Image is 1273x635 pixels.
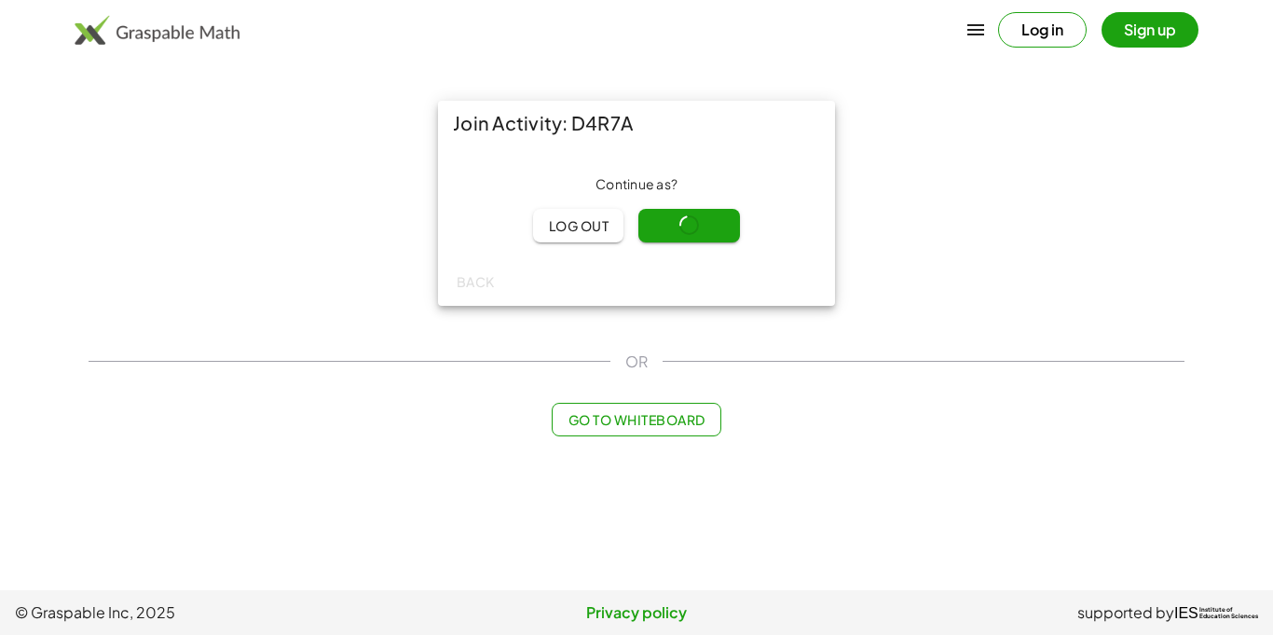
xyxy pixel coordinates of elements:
span: IES [1174,604,1198,622]
a: IESInstitute ofEducation Sciences [1174,601,1258,624]
a: Privacy policy [430,601,844,624]
span: OR [625,351,648,373]
span: supported by [1077,601,1174,624]
button: Go to Whiteboard [552,403,720,436]
span: Institute of Education Sciences [1199,607,1258,620]
span: Go to Whiteboard [568,411,705,428]
button: Sign up [1102,12,1198,48]
button: Log in [998,12,1087,48]
span: © Graspable Inc, 2025 [15,601,430,624]
span: Log out [548,217,609,234]
div: Continue as ? [453,175,820,194]
div: Join Activity: D4R7A [438,101,835,145]
button: Log out [533,209,623,242]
